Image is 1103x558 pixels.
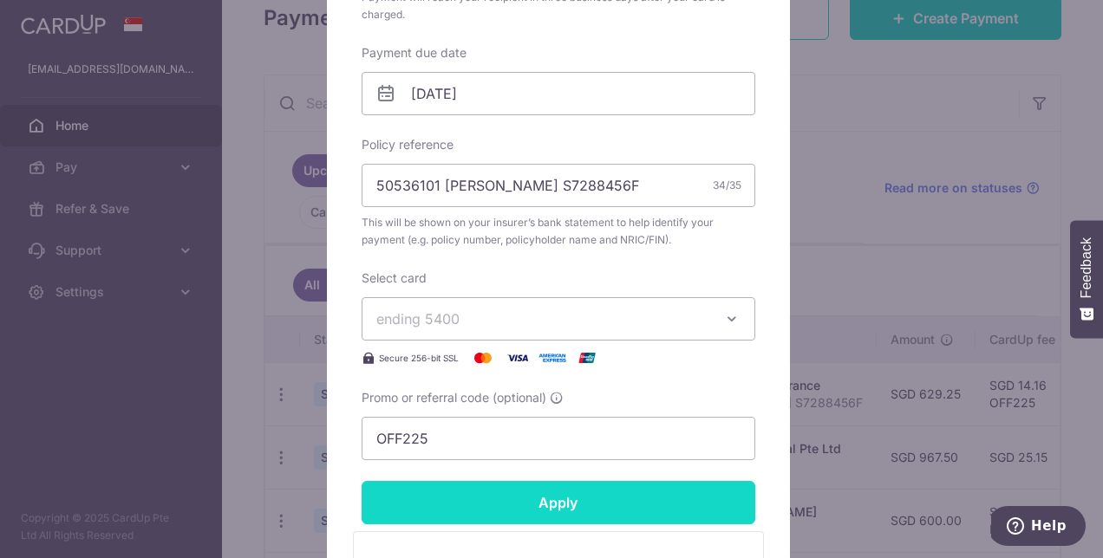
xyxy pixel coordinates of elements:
[362,44,467,62] label: Payment due date
[1079,237,1094,298] span: Feedback
[379,351,459,365] span: Secure 256-bit SSL
[362,481,755,524] input: Apply
[362,269,427,287] label: Select card
[376,310,460,328] span: ending 5400
[1070,220,1103,338] button: Feedback - Show survey
[362,72,755,115] input: DD / MM / YYYY
[500,347,535,368] img: Visa
[713,177,741,194] div: 34/35
[362,214,755,249] span: This will be shown on your insurer’s bank statement to help identify your payment (e.g. policy nu...
[362,389,546,406] span: Promo or referral code (optional)
[535,347,570,368] img: American Express
[466,347,500,368] img: Mastercard
[991,506,1086,549] iframe: Opens a widget where you can find more information
[570,347,604,368] img: UnionPay
[362,136,454,153] label: Policy reference
[362,297,755,341] button: ending 5400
